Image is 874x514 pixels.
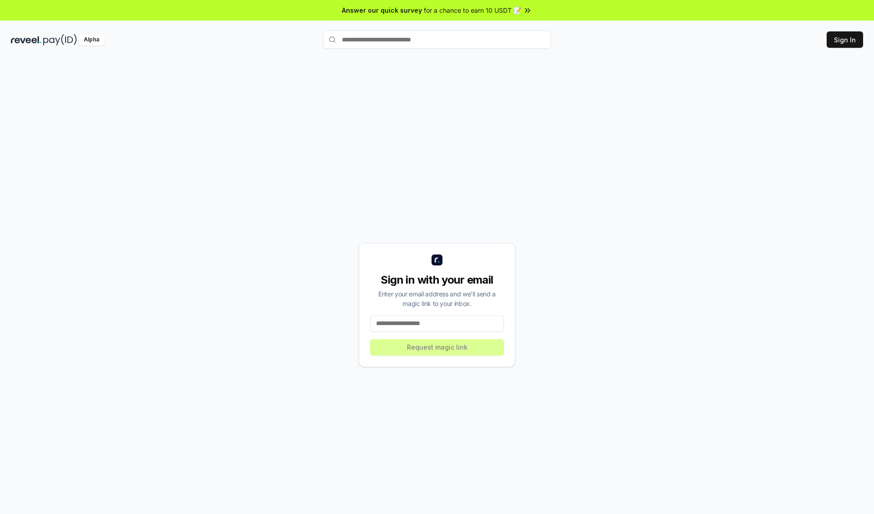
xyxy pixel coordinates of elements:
div: Alpha [79,34,104,46]
div: Enter your email address and we’ll send a magic link to your inbox. [370,289,504,308]
img: logo_small [432,254,442,265]
span: for a chance to earn 10 USDT 📝 [424,5,521,15]
img: pay_id [43,34,77,46]
span: Answer our quick survey [342,5,422,15]
div: Sign in with your email [370,273,504,287]
button: Sign In [827,31,863,48]
img: reveel_dark [11,34,41,46]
